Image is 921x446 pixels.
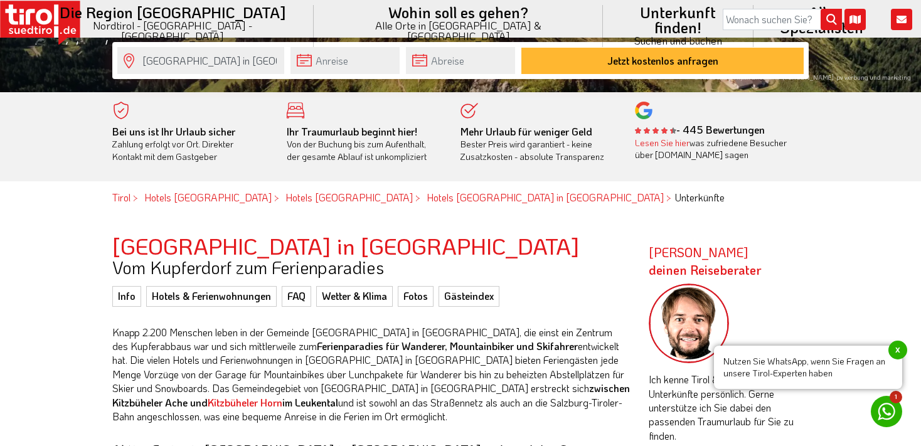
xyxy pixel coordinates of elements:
[146,286,277,306] a: Hotels & Ferienwohnungen
[460,125,616,163] div: Bester Preis wird garantiert - keine Zusatzkosten - absolute Transparenz
[112,125,235,138] b: Bei uns ist Ihr Urlaub sicher
[649,244,762,278] strong: [PERSON_NAME]
[208,396,282,409] a: Kitzbüheler Horn
[844,9,866,30] i: Karte öffnen
[649,262,762,278] span: deinen Reiseberater
[112,258,630,277] h3: Vom Kupferdorf zum Ferienparadies
[723,9,842,30] input: Wonach suchen Sie?
[670,191,725,204] li: Unterkünfte
[635,123,765,136] b: - 445 Bewertungen
[618,35,738,46] small: Suchen und buchen
[316,286,393,306] a: Wetter & Klima
[112,381,630,408] strong: zwischen Kitzbüheler Ache und im Leukental
[888,341,907,359] span: x
[287,125,442,163] div: Von der Buchung bis zum Aufenthalt, der gesamte Ablauf ist unkompliziert
[635,137,791,161] div: was zufriedene Besucher über [DOMAIN_NAME] sagen
[112,326,630,424] p: Knapp 2.200 Menschen leben in der Gemeinde [GEOGRAPHIC_DATA] in [GEOGRAPHIC_DATA], die einst ein ...
[427,191,664,204] a: Hotels [GEOGRAPHIC_DATA] in [GEOGRAPHIC_DATA]
[871,396,902,427] a: 1 Nutzen Sie WhatsApp, wenn Sie Fragen an unsere Tirol-Experten habenx
[317,339,578,353] strong: Ferienparadies für Wanderer, Mountainbiker und Skifahrer
[287,125,417,138] b: Ihr Traumurlaub beginnt hier!
[398,286,434,306] a: Fotos
[46,20,299,41] small: Nordtirol - [GEOGRAPHIC_DATA] - [GEOGRAPHIC_DATA]
[890,391,902,403] span: 1
[635,137,689,149] a: Lesen Sie hier
[891,9,912,30] i: Kontakt
[329,20,588,41] small: Alle Orte in [GEOGRAPHIC_DATA] & [GEOGRAPHIC_DATA]
[649,284,729,364] img: frag-markus.png
[282,286,311,306] a: FAQ
[112,191,130,204] a: Tirol
[460,125,592,138] b: Mehr Urlaub für weniger Geld
[112,125,268,163] div: Zahlung erfolgt vor Ort. Direkter Kontakt mit dem Gastgeber
[285,191,413,204] a: Hotels [GEOGRAPHIC_DATA]
[112,286,141,306] a: Info
[439,286,499,306] a: Gästeindex
[714,346,902,389] span: Nutzen Sie WhatsApp, wenn Sie Fragen an unsere Tirol-Experten haben
[112,233,630,258] h2: [GEOGRAPHIC_DATA] in [GEOGRAPHIC_DATA]
[144,191,272,204] a: Hotels [GEOGRAPHIC_DATA]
